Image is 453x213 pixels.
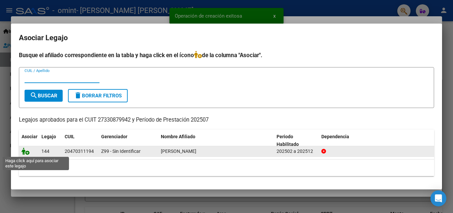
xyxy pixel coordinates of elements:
[41,149,49,154] span: 144
[161,134,195,139] span: Nombre Afiliado
[30,91,38,99] mat-icon: search
[62,130,98,152] datatable-header-cell: CUIL
[22,134,37,139] span: Asociar
[158,130,274,152] datatable-header-cell: Nombre Afiliado
[41,134,56,139] span: Legajo
[277,134,299,147] span: Periodo Habilitado
[30,93,57,99] span: Buscar
[19,32,434,44] h2: Asociar Legajo
[74,93,122,99] span: Borrar Filtros
[430,190,446,206] div: Open Intercom Messenger
[98,130,158,152] datatable-header-cell: Gerenciador
[25,90,63,102] button: Buscar
[101,134,127,139] span: Gerenciador
[65,148,94,155] div: 20470311194
[39,130,62,152] datatable-header-cell: Legajo
[19,160,434,176] div: 1 registros
[19,116,434,124] p: Legajos aprobados para el CUIT 27330879942 y Período de Prestación 202507
[19,51,434,59] h4: Busque el afiliado correspondiente en la tabla y haga click en el ícono de la columna "Asociar".
[319,130,434,152] datatable-header-cell: Dependencia
[68,89,128,102] button: Borrar Filtros
[65,134,75,139] span: CUIL
[101,149,141,154] span: Z99 - Sin Identificar
[19,130,39,152] datatable-header-cell: Asociar
[274,130,319,152] datatable-header-cell: Periodo Habilitado
[161,149,196,154] span: CLEMENTE AGUSTIN MARCOS
[74,91,82,99] mat-icon: delete
[321,134,349,139] span: Dependencia
[277,148,316,155] div: 202502 a 202512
